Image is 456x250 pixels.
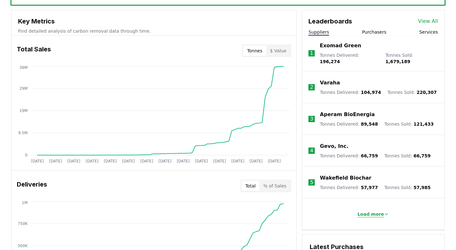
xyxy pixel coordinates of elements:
p: Tonnes Delivered : [320,153,378,159]
a: Gevo, Inc. [320,142,348,150]
span: 57,985 [414,185,431,190]
tspan: [DATE] [250,159,263,163]
a: Wakefield Biochar [320,174,371,182]
tspan: [DATE] [140,159,153,163]
button: Total [242,181,260,191]
tspan: 9.5M [18,131,28,135]
button: % of Sales [259,181,290,191]
tspan: [DATE] [67,159,80,163]
tspan: 750K [18,221,28,226]
p: Load more [358,211,384,217]
span: 89,548 [361,122,378,127]
p: Tonnes Sold : [384,184,430,191]
a: Exomad Green [320,42,361,49]
tspan: [DATE] [177,159,190,163]
span: 121,433 [414,122,434,127]
h3: Total Sales [17,44,51,57]
span: 1,679,189 [385,59,410,64]
tspan: 38M [19,65,28,70]
p: 2 [310,83,313,91]
p: 3 [310,115,313,123]
tspan: [DATE] [31,159,44,163]
span: 104,974 [361,90,381,95]
a: Varaha [320,79,340,87]
button: Load more [352,208,394,220]
span: 66,759 [414,153,431,158]
p: Tonnes Delivered : [320,121,378,127]
p: 4 [310,147,313,155]
span: 57,977 [361,185,378,190]
p: 5 [310,179,313,186]
p: Tonnes Delivered : [320,89,381,95]
tspan: [DATE] [195,159,208,163]
a: View All [418,17,438,25]
tspan: [DATE] [49,159,62,163]
tspan: [DATE] [231,159,244,163]
p: 1 [310,49,313,57]
p: Tonnes Sold : [384,153,430,159]
button: Tonnes [243,46,266,56]
p: Tonnes Sold : [387,89,437,95]
tspan: 19M [19,109,28,113]
tspan: 1M [22,201,28,205]
tspan: [DATE] [213,159,226,163]
button: Suppliers [308,29,329,35]
h3: Deliveries [17,180,47,192]
button: $ Value [266,46,290,56]
button: Services [419,29,438,35]
tspan: [DATE] [159,159,172,163]
p: Find detailed analysis of carbon removal data through time. [18,28,290,34]
h3: Key Metrics [18,16,290,26]
span: 196,274 [320,59,340,64]
tspan: [DATE] [122,159,135,163]
span: 66,759 [361,153,378,158]
tspan: [DATE] [104,159,117,163]
tspan: [DATE] [85,159,98,163]
span: 220,307 [416,90,437,95]
p: Tonnes Delivered : [320,52,379,65]
tspan: 500K [18,244,28,248]
p: Tonnes Sold : [385,52,438,65]
h3: Leaderboards [308,16,352,26]
button: Purchasers [362,29,386,35]
p: Tonnes Sold : [384,121,434,127]
tspan: 0 [25,153,28,157]
tspan: 29M [19,86,28,91]
p: Tonnes Delivered : [320,184,378,191]
tspan: [DATE] [268,159,281,163]
a: Aperam BioEnergia [320,111,375,118]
